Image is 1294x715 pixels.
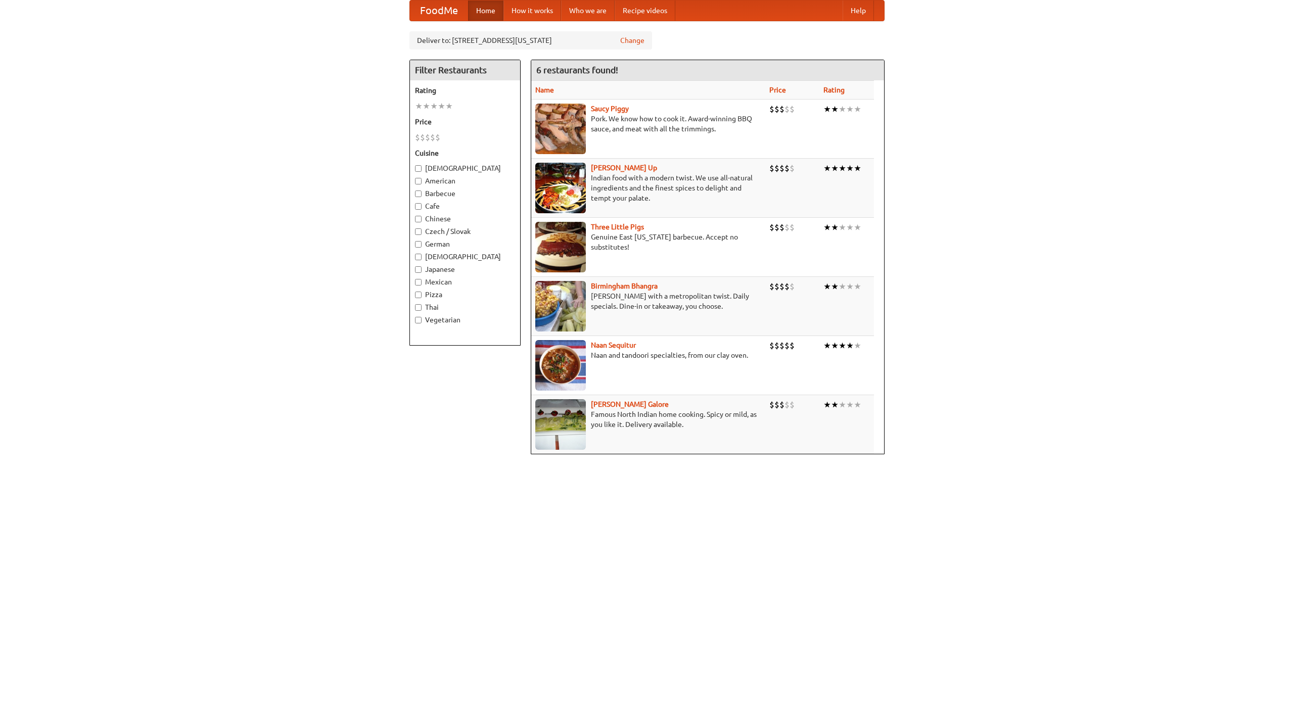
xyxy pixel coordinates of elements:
[854,399,861,410] li: ★
[561,1,615,21] a: Who we are
[430,101,438,112] li: ★
[415,117,515,127] h5: Price
[769,281,774,292] li: $
[415,239,515,249] label: German
[823,399,831,410] li: ★
[779,340,784,351] li: $
[591,400,669,408] a: [PERSON_NAME] Galore
[536,65,618,75] ng-pluralize: 6 restaurants found!
[535,350,761,360] p: Naan and tandoori specialties, from our clay oven.
[415,101,423,112] li: ★
[854,281,861,292] li: ★
[854,104,861,115] li: ★
[823,86,845,94] a: Rating
[591,341,636,349] a: Naan Sequitur
[410,1,468,21] a: FoodMe
[823,163,831,174] li: ★
[779,281,784,292] li: $
[415,190,422,197] input: Barbecue
[784,104,790,115] li: $
[790,399,795,410] li: $
[784,281,790,292] li: $
[846,163,854,174] li: ★
[784,340,790,351] li: $
[774,163,779,174] li: $
[415,165,422,172] input: [DEMOGRAPHIC_DATA]
[774,399,779,410] li: $
[420,132,425,143] li: $
[535,173,761,203] p: Indian food with a modern twist. We use all-natural ingredients and the finest spices to delight ...
[790,163,795,174] li: $
[854,163,861,174] li: ★
[415,203,422,210] input: Cafe
[831,222,839,233] li: ★
[769,104,774,115] li: $
[468,1,503,21] a: Home
[415,254,422,260] input: [DEMOGRAPHIC_DATA]
[415,228,422,235] input: Czech / Slovak
[591,105,629,113] a: Saucy Piggy
[425,132,430,143] li: $
[535,163,586,213] img: curryup.jpg
[846,281,854,292] li: ★
[415,252,515,262] label: [DEMOGRAPHIC_DATA]
[790,281,795,292] li: $
[415,188,515,199] label: Barbecue
[591,164,657,172] a: [PERSON_NAME] Up
[831,399,839,410] li: ★
[769,399,774,410] li: $
[839,163,846,174] li: ★
[535,340,586,391] img: naansequitur.jpg
[823,340,831,351] li: ★
[535,222,586,272] img: littlepigs.jpg
[415,132,420,143] li: $
[435,132,440,143] li: $
[415,216,422,222] input: Chinese
[790,222,795,233] li: $
[415,85,515,96] h5: Rating
[769,86,786,94] a: Price
[415,163,515,173] label: [DEMOGRAPHIC_DATA]
[790,340,795,351] li: $
[415,277,515,287] label: Mexican
[409,31,652,50] div: Deliver to: [STREET_ADDRESS][US_STATE]
[535,409,761,430] p: Famous North Indian home cooking. Spicy or mild, as you like it. Delivery available.
[415,266,422,273] input: Japanese
[831,104,839,115] li: ★
[535,291,761,311] p: [PERSON_NAME] with a metropolitan twist. Daily specials. Dine-in or takeaway, you choose.
[438,101,445,112] li: ★
[415,315,515,325] label: Vegetarian
[839,340,846,351] li: ★
[415,226,515,236] label: Czech / Slovak
[774,281,779,292] li: $
[430,132,435,143] li: $
[769,222,774,233] li: $
[839,104,846,115] li: ★
[591,223,644,231] a: Three Little Pigs
[410,60,520,80] h4: Filter Restaurants
[823,281,831,292] li: ★
[839,281,846,292] li: ★
[774,104,779,115] li: $
[535,281,586,331] img: bhangra.jpg
[535,399,586,450] img: currygalore.jpg
[415,279,422,285] input: Mexican
[831,163,839,174] li: ★
[415,264,515,274] label: Japanese
[846,104,854,115] li: ★
[535,232,761,252] p: Genuine East [US_STATE] barbecue. Accept no substitutes!
[854,222,861,233] li: ★
[779,104,784,115] li: $
[415,302,515,312] label: Thai
[591,282,658,290] a: Birmingham Bhangra
[839,222,846,233] li: ★
[535,86,554,94] a: Name
[784,222,790,233] li: $
[769,163,774,174] li: $
[854,340,861,351] li: ★
[445,101,453,112] li: ★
